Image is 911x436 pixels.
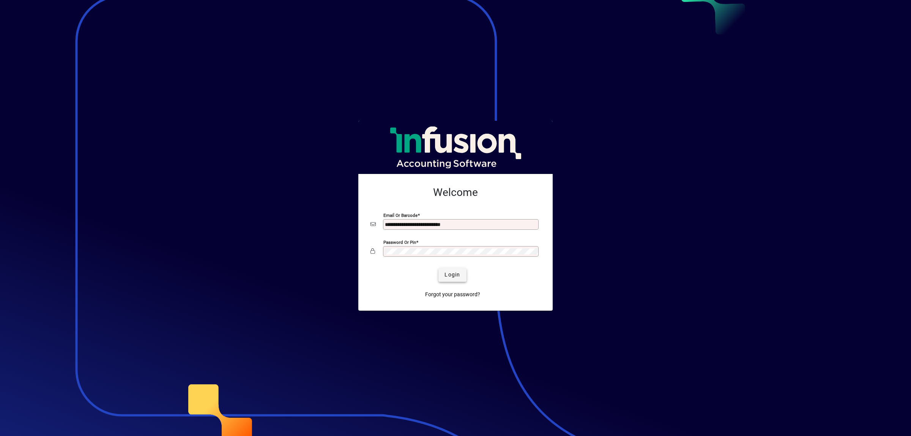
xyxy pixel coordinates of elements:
[383,239,416,245] mat-label: Password or Pin
[370,186,541,199] h2: Welcome
[383,212,418,218] mat-label: Email or Barcode
[425,291,480,299] span: Forgot your password?
[444,271,460,279] span: Login
[438,268,466,282] button: Login
[422,288,483,302] a: Forgot your password?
